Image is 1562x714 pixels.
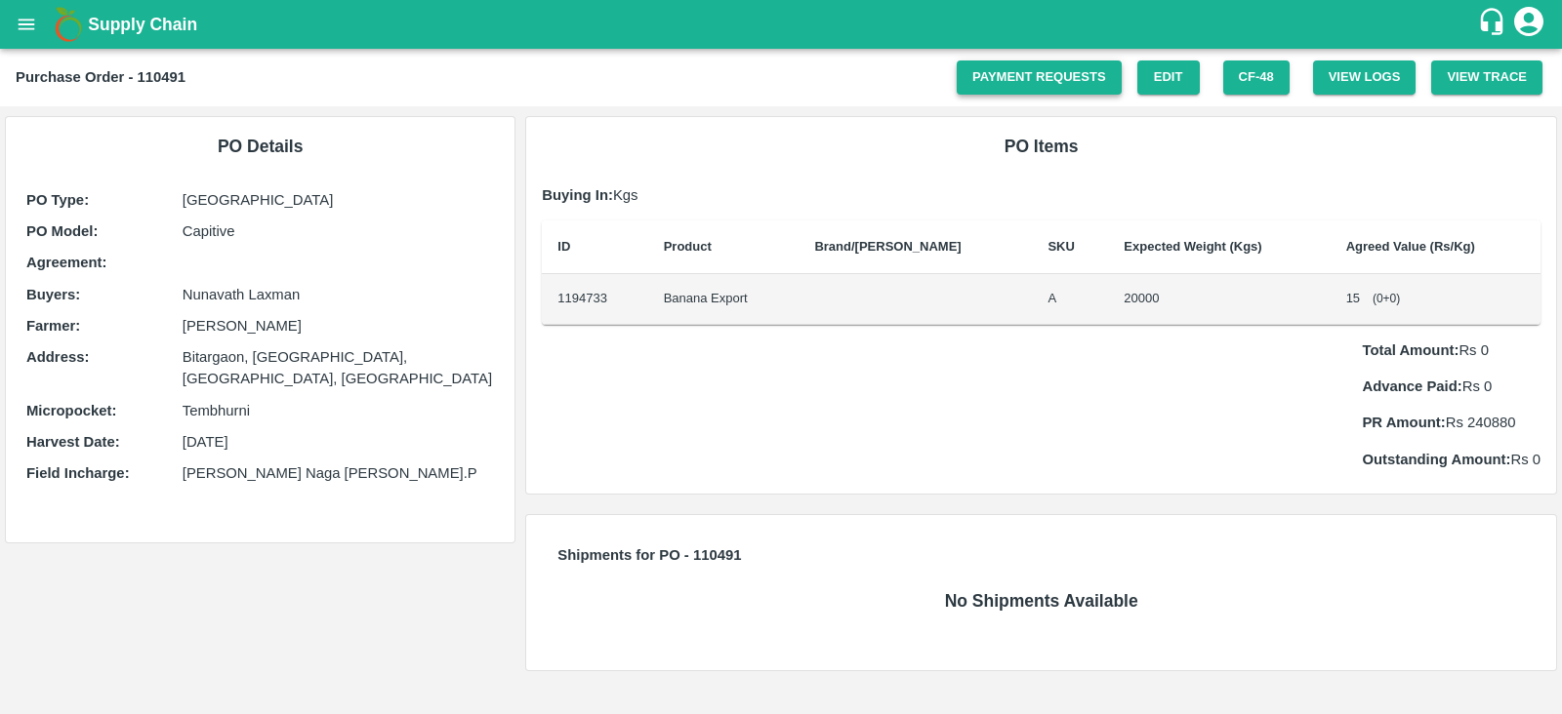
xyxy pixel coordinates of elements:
[26,349,89,365] b: Address :
[26,223,98,239] b: PO Model :
[664,239,712,254] b: Product
[1362,415,1445,430] b: PR Amount:
[1373,292,1400,305] span: ( 0 + 0 )
[1362,339,1541,361] p: Rs 0
[1511,4,1546,45] div: account of current user
[1346,291,1360,305] span: 15
[542,184,1541,206] p: Kgs
[542,274,647,325] td: 1194733
[1346,239,1475,254] b: Agreed Value (Rs/Kg)
[26,318,80,334] b: Farmer :
[88,11,1477,38] a: Supply Chain
[1362,412,1541,433] p: Rs 240880
[542,133,1541,160] h6: PO Items
[183,462,495,484] p: [PERSON_NAME] Naga [PERSON_NAME].P
[1477,7,1511,42] div: customer-support
[16,69,185,85] b: Purchase Order - 110491
[183,220,495,242] p: Capitive
[550,587,1533,615] h6: No Shipments Available
[1431,60,1542,95] button: View Trace
[1362,452,1510,467] b: Outstanding Amount:
[542,187,613,203] b: Buying In:
[1362,342,1459,358] b: Total Amount:
[557,239,570,254] b: ID
[1362,449,1541,470] p: Rs 0
[814,239,961,254] b: Brand/[PERSON_NAME]
[183,315,495,337] p: [PERSON_NAME]
[1032,274,1108,325] td: A
[49,5,88,44] img: logo
[26,287,80,302] b: Buyers :
[183,189,495,211] p: [GEOGRAPHIC_DATA]
[26,434,120,450] b: Harvest Date :
[183,431,495,453] p: [DATE]
[1223,60,1290,95] button: CF-48
[26,255,106,270] b: Agreement:
[183,346,495,390] p: Bitargaon, [GEOGRAPHIC_DATA], [GEOGRAPHIC_DATA], [GEOGRAPHIC_DATA]
[26,465,130,481] b: Field Incharge :
[1048,239,1074,254] b: SKU
[1362,378,1461,394] b: Advance Paid:
[648,274,800,325] td: Banana Export
[21,133,499,160] h6: PO Details
[183,284,495,305] p: Nunavath Laxman
[957,60,1122,95] a: Payment Requests
[26,192,89,208] b: PO Type :
[1362,376,1541,397] p: Rs 0
[1108,274,1330,325] td: 20000
[183,400,495,421] p: Tembhurni
[1313,60,1417,95] button: View Logs
[557,547,741,563] b: Shipments for PO - 110491
[1124,239,1261,254] b: Expected Weight (Kgs)
[88,15,197,34] b: Supply Chain
[26,403,116,418] b: Micropocket :
[1137,60,1200,95] a: Edit
[4,2,49,47] button: open drawer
